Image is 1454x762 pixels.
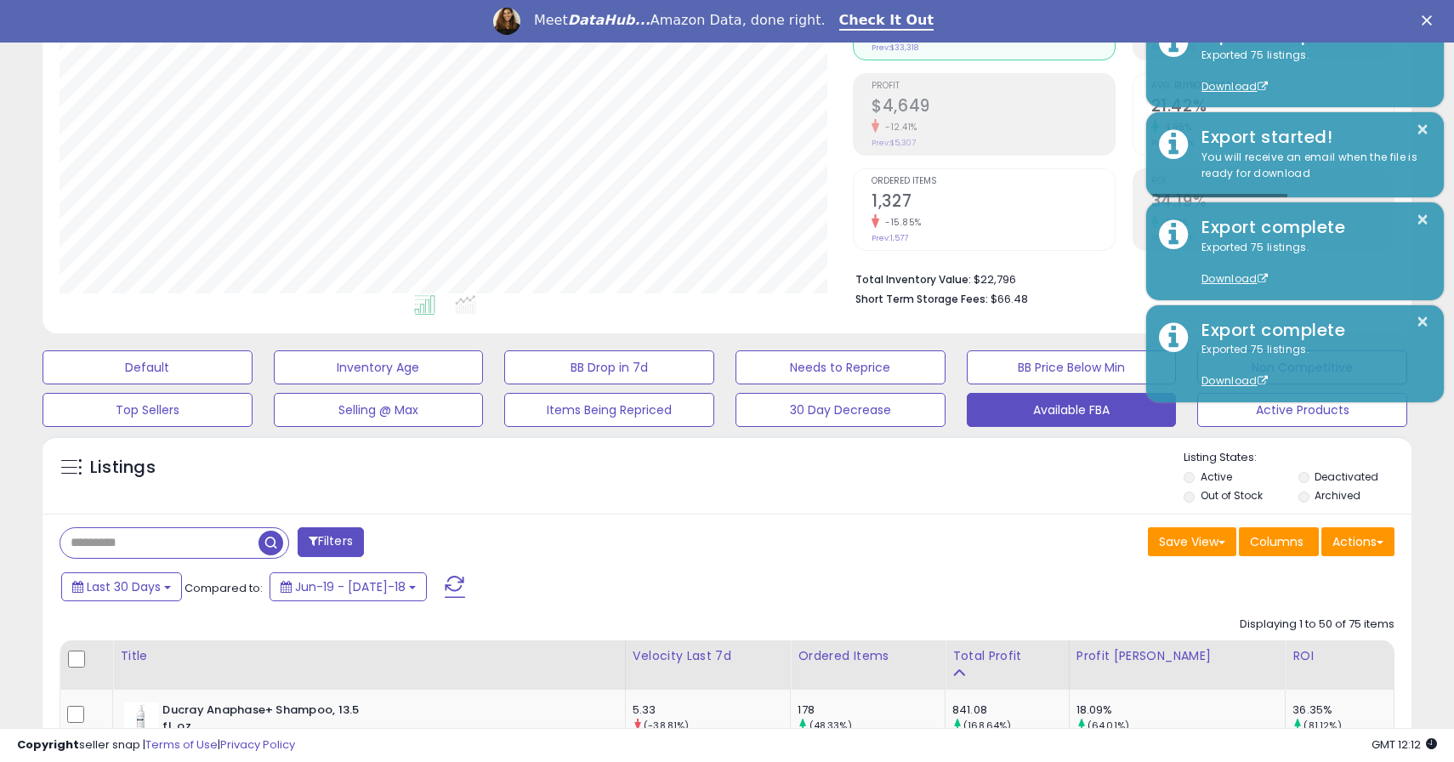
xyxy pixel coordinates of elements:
button: BB Price Below Min [967,350,1177,384]
div: ROI [1292,647,1387,665]
div: Displaying 1 to 50 of 75 items [1240,617,1394,633]
img: Profile image for Georgie [493,8,520,35]
div: Profit [PERSON_NAME] [1076,647,1279,665]
div: Export started! [1189,125,1431,150]
span: Profit [872,82,1114,91]
div: 36.35% [1292,702,1394,718]
div: Title [120,647,618,665]
span: Jun-19 - [DATE]-18 [295,578,406,595]
button: × [1416,311,1429,333]
button: Top Sellers [43,393,253,427]
span: $66.48 [991,291,1028,307]
button: Available FBA [967,393,1177,427]
div: Ordered Items [798,647,938,665]
button: Inventory Age [274,350,484,384]
div: 841.08 [952,702,1069,718]
button: Last 30 Days [61,572,182,601]
button: × [1416,119,1429,140]
button: Needs to Reprice [736,350,946,384]
li: $22,796 [855,268,1382,288]
label: Deactivated [1315,469,1378,484]
small: Prev: 1,577 [872,233,908,243]
label: Archived [1315,488,1360,503]
small: -15.85% [879,216,922,229]
div: Export complete [1189,215,1431,240]
i: DataHub... [568,12,650,28]
span: Compared to: [185,580,263,596]
small: Prev: $33,318 [872,43,918,53]
p: Listing States: [1184,450,1411,466]
a: Terms of Use [145,736,218,753]
div: Exported 75 listings. [1189,48,1431,95]
div: seller snap | | [17,737,295,753]
button: Active Products [1197,393,1407,427]
button: Save View [1148,527,1236,556]
b: Ducray Anaphase+ Shampoo, 13.5 fl. oz. [162,702,369,738]
button: × [1416,209,1429,230]
h5: Listings [90,456,156,480]
small: -12.41% [879,121,917,134]
h2: 34.19% [1151,191,1394,214]
div: Export complete [1189,318,1431,343]
h2: $4,649 [872,96,1114,119]
span: Last 30 Days [87,578,161,595]
img: 31+EovjysYL._SL40_.jpg [124,702,158,736]
h2: 21.42% [1151,96,1394,119]
div: Close [1422,15,1439,26]
span: 2025-08-18 12:12 GMT [1372,736,1437,753]
div: Total Profit [952,647,1062,665]
button: Jun-19 - [DATE]-18 [270,572,427,601]
span: Columns [1250,533,1303,550]
button: Selling @ Max [274,393,484,427]
button: 30 Day Decrease [736,393,946,427]
div: 5.33 [633,702,790,718]
span: Ordered Items [872,177,1114,186]
label: Out of Stock [1201,488,1263,503]
strong: Copyright [17,736,79,753]
a: Download [1201,373,1268,388]
div: Meet Amazon Data, done right. [534,12,826,29]
button: Columns [1239,527,1319,556]
label: Active [1201,469,1232,484]
div: Exported 75 listings. [1189,240,1431,287]
button: BB Drop in 7d [504,350,714,384]
div: Exported 75 listings. [1189,342,1431,390]
div: Velocity Last 7d [633,647,783,665]
a: Check It Out [839,12,934,31]
a: Download [1201,79,1268,94]
button: Actions [1321,527,1394,556]
div: 18.09% [1076,702,1286,718]
h2: 1,327 [872,191,1114,214]
button: Default [43,350,253,384]
b: Short Term Storage Fees: [855,292,988,306]
button: Items Being Repriced [504,393,714,427]
button: Filters [298,527,364,557]
small: Prev: $5,307 [872,138,916,148]
a: Download [1201,271,1268,286]
div: 178 [798,702,945,718]
div: You will receive an email when the file is ready for download [1189,150,1431,181]
a: Privacy Policy [220,736,295,753]
b: Total Inventory Value: [855,272,971,287]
